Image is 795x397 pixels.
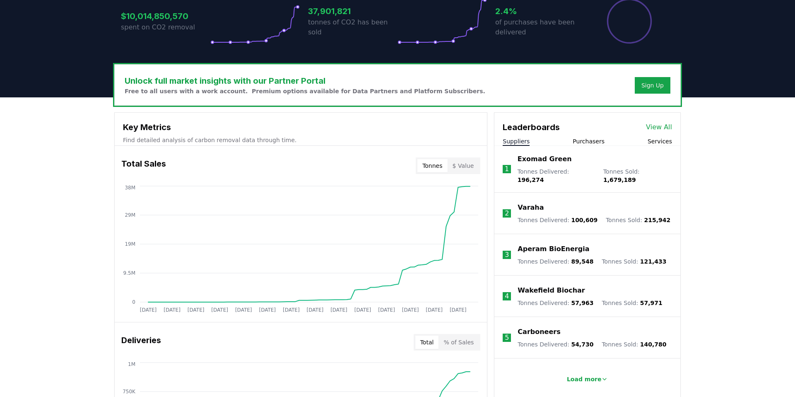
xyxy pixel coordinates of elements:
[123,121,479,133] h3: Key Metrics
[518,299,593,307] p: Tonnes Delivered :
[505,250,509,260] p: 3
[602,299,662,307] p: Tonnes Sold :
[121,157,166,174] h3: Total Sales
[211,307,228,313] tspan: [DATE]
[378,307,395,313] tspan: [DATE]
[426,307,443,313] tspan: [DATE]
[125,212,135,218] tspan: 29M
[571,341,593,348] span: 54,730
[450,307,467,313] tspan: [DATE]
[560,371,615,387] button: Load more
[188,307,205,313] tspan: [DATE]
[518,167,595,184] p: Tonnes Delivered :
[602,257,666,266] p: Tonnes Sold :
[505,291,509,301] p: 4
[503,121,560,133] h3: Leaderboards
[125,87,485,95] p: Free to all users with a work account. Premium options available for Data Partners and Platform S...
[603,167,672,184] p: Tonnes Sold :
[648,137,672,145] button: Services
[495,5,585,17] h3: 2.4%
[644,217,670,223] span: 215,942
[330,307,347,313] tspan: [DATE]
[402,307,419,313] tspan: [DATE]
[571,217,597,223] span: 100,609
[132,299,135,305] tspan: 0
[640,300,662,306] span: 57,971
[603,177,636,183] span: 1,679,189
[121,334,161,351] h3: Deliveries
[635,77,670,94] button: Sign Up
[121,22,210,32] p: spent on CO2 removal
[307,307,324,313] tspan: [DATE]
[518,244,589,254] a: Aperam BioEnergia
[518,286,585,295] a: Wakefield Biochar
[518,327,560,337] a: Carboneers
[417,159,447,172] button: Tonnes
[123,270,135,276] tspan: 9.5M
[505,164,509,174] p: 1
[140,307,157,313] tspan: [DATE]
[308,5,397,17] h3: 37,901,821
[573,137,605,145] button: Purchasers
[640,341,667,348] span: 140,780
[438,336,479,349] button: % of Sales
[646,122,672,132] a: View All
[571,300,593,306] span: 57,963
[518,216,597,224] p: Tonnes Delivered :
[518,154,572,164] a: Exomad Green
[415,336,439,349] button: Total
[505,208,509,218] p: 2
[125,185,135,191] tspan: 38M
[125,75,485,87] h3: Unlock full market insights with our Partner Portal
[283,307,300,313] tspan: [DATE]
[503,137,530,145] button: Suppliers
[164,307,181,313] tspan: [DATE]
[125,241,135,247] tspan: 19M
[640,258,667,265] span: 121,433
[128,361,135,367] tspan: 1M
[123,389,136,395] tspan: 750K
[259,307,276,313] tspan: [DATE]
[121,10,210,22] h3: $10,014,850,570
[505,333,509,343] p: 5
[518,177,544,183] span: 196,274
[518,340,593,349] p: Tonnes Delivered :
[641,81,664,90] a: Sign Up
[518,257,593,266] p: Tonnes Delivered :
[235,307,252,313] tspan: [DATE]
[606,216,670,224] p: Tonnes Sold :
[448,159,479,172] button: $ Value
[567,375,602,383] p: Load more
[123,136,479,144] p: Find detailed analysis of carbon removal data through time.
[354,307,371,313] tspan: [DATE]
[571,258,593,265] span: 89,548
[518,203,544,213] a: Varaha
[495,17,585,37] p: of purchases have been delivered
[308,17,397,37] p: tonnes of CO2 has been sold
[602,340,666,349] p: Tonnes Sold :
